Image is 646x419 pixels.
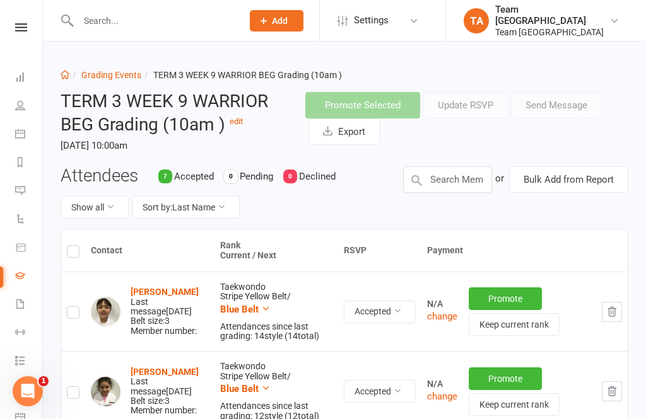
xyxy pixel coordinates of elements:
button: Blue Belt [220,302,271,317]
div: TA [464,8,489,33]
div: Team [GEOGRAPHIC_DATA] [495,4,609,26]
td: Taekwondo Stripe Yellow Belt / [214,272,338,352]
div: Belt size: 3 Member number: [131,367,209,416]
button: Accepted [344,380,416,403]
span: Blue Belt [220,304,259,315]
button: Keep current rank [469,393,560,416]
button: Show all [61,196,129,219]
a: [PERSON_NAME] [131,287,199,297]
a: Grading Events [81,70,141,80]
h2: TERM 3 WEEK 9 WARRIOR BEG Grading (10am ) [61,92,286,135]
div: 0 [283,169,297,183]
th: RSVP [338,229,421,272]
span: Pending [240,171,273,182]
button: Add [250,10,303,32]
input: Search... [74,12,233,30]
div: Team [GEOGRAPHIC_DATA] [495,26,609,38]
button: change [427,309,457,324]
a: edit [230,117,243,126]
div: Attendances since last grading: 14 style ( 14 total) [220,322,332,342]
button: Sort by:Last Name [132,196,240,219]
button: Export [308,118,380,145]
button: Accepted [344,301,416,323]
img: Daniel Dye [91,297,120,326]
button: Keep current rank [469,313,560,336]
button: Bulk Add from Report [509,166,628,193]
li: TERM 3 WEEK 9 WARRIOR BEG Grading (10am ) [141,68,342,82]
span: Accepted [174,171,214,182]
iframe: Intercom live chat [13,376,43,406]
img: Amelia Giordano [91,377,120,406]
div: Last message [DATE] [131,297,209,317]
div: N/A [427,379,457,389]
a: Product Sales [15,234,44,263]
span: Add [272,16,288,26]
span: Settings [354,6,389,35]
time: [DATE] 10:00am [61,135,286,156]
div: Belt size: 3 Member number: [131,287,209,336]
button: Blue Belt [220,381,271,396]
span: Declined [299,171,336,182]
button: Promote [469,287,542,310]
button: Promote [469,367,542,390]
button: change [427,389,457,404]
a: Dashboard [15,64,44,93]
span: Blue Belt [220,383,259,394]
th: Payment [421,229,628,272]
div: 7 [158,169,172,183]
a: People [15,93,44,121]
div: or [495,166,504,190]
span: 1 [38,376,49,386]
h3: Attendees [61,166,138,186]
th: Rank Current / Next [214,229,338,272]
input: Search Members by name [403,166,493,193]
div: N/A [427,299,457,309]
a: [PERSON_NAME] [131,367,199,377]
div: 0 [224,169,238,183]
th: Contact [85,229,214,272]
div: Last message [DATE] [131,377,209,396]
a: Reports [15,149,44,178]
a: Calendar [15,121,44,149]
